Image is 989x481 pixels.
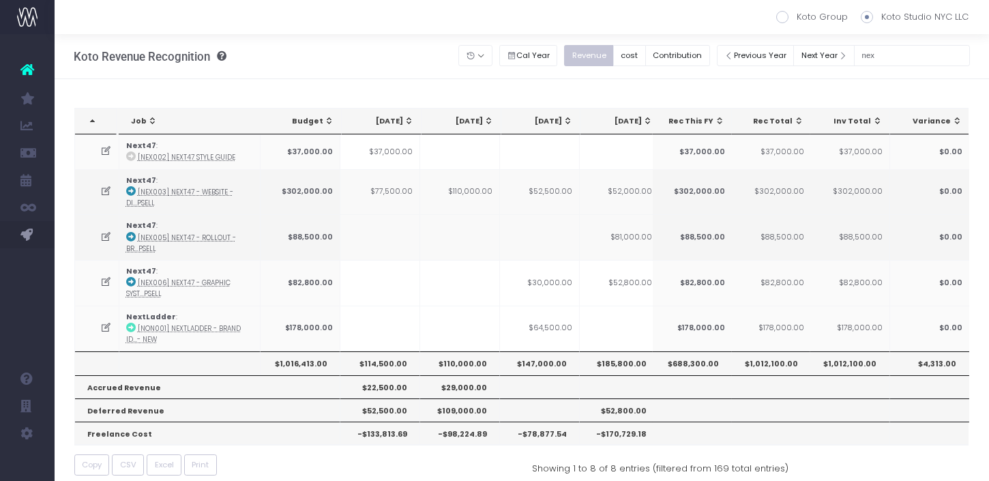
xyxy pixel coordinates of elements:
[501,108,581,134] th: Jun 25: activate to sort column ascending
[731,260,811,306] td: $82,800.00
[340,422,420,445] th: -$133,813.69
[342,108,422,134] th: Apr 25: activate to sort column ascending
[184,454,217,476] button: Print
[420,398,500,422] th: $109,000.00
[420,375,500,398] th: $29,000.00
[126,175,156,186] strong: Next47
[261,351,340,375] th: $1,016,413.00
[155,459,174,471] span: Excel
[131,116,256,127] div: Job
[119,134,261,169] td: :
[422,108,501,134] th: May 25: activate to sort column ascending
[652,134,732,169] td: $37,000.00
[434,116,494,127] div: [DATE]
[532,454,788,476] div: Showing 1 to 8 of 8 entries (filtered from 169 total entries)
[889,306,969,351] td: $0.00
[354,116,414,127] div: [DATE]
[823,116,883,127] div: Inv Total
[593,116,653,127] div: [DATE]
[652,306,732,351] td: $178,000.00
[731,134,811,169] td: $37,000.00
[902,116,962,127] div: Variance
[731,351,811,375] th: $1,012,100.00
[564,42,716,70] div: Small button group
[126,188,233,207] abbr: [NEX003] Next47 - Website - Digital - Upsell
[340,375,420,398] th: $22,500.00
[126,141,156,151] strong: Next47
[500,306,580,351] td: $64,500.00
[580,260,660,306] td: $52,800.00
[340,134,420,169] td: $37,000.00
[810,134,889,169] td: $37,000.00
[665,116,725,127] div: Rec This FY
[126,324,241,344] abbr: [NON001] NextLadder - Brand Identity - Brand - New
[810,214,889,260] td: $88,500.00
[126,233,236,253] abbr: [NEX005] Next47 - Rollout - Brand - Upsell
[776,10,848,24] label: Koto Group
[261,169,340,215] td: $302,000.00
[652,260,732,306] td: $82,800.00
[499,45,558,66] button: Cal Year
[732,108,812,134] th: Rec Total: activate to sort column ascending
[499,42,565,70] div: Small button group
[262,108,342,134] th: Budget: activate to sort column ascending
[500,169,580,215] td: $52,500.00
[126,278,231,298] abbr: [NEX006] Next47 - Graphic System - Brand - Upsell
[731,169,811,215] td: $302,000.00
[261,134,340,169] td: $37,000.00
[580,422,660,445] th: -$170,729.18
[514,116,574,127] div: [DATE]
[119,214,261,260] td: :
[75,375,340,398] th: Accrued Revenue
[889,214,969,260] td: $0.00
[17,454,38,474] img: images/default_profile_image.png
[613,45,646,66] button: cost
[653,108,733,134] th: Rec This FY: activate to sort column ascending
[420,351,500,375] th: $110,000.00
[126,220,156,231] strong: Next47
[861,10,969,24] label: Koto Studio NYC LLC
[126,312,176,322] strong: NextLadder
[74,454,110,476] button: Copy
[889,260,969,306] td: $0.00
[120,459,136,471] span: CSV
[74,50,226,63] h3: Koto Revenue Recognition
[717,45,795,66] button: Previous Year
[731,306,811,351] td: $178,000.00
[119,108,264,134] th: Job: activate to sort column ascending
[500,351,580,375] th: $147,000.00
[126,266,156,276] strong: Next47
[580,398,660,422] th: $52,800.00
[420,169,500,215] td: $110,000.00
[119,169,261,215] td: :
[564,45,614,66] button: Revenue
[744,116,804,127] div: Rec Total
[147,454,181,476] button: Excel
[261,306,340,351] td: $178,000.00
[580,351,660,375] th: $185,800.00
[810,169,889,215] td: $302,000.00
[112,454,144,476] button: CSV
[889,351,969,375] th: $4,313.00
[75,398,340,422] th: Deferred Revenue
[810,351,889,375] th: $1,012,100.00
[731,214,811,260] td: $88,500.00
[420,422,500,445] th: -$98,224.89
[810,108,890,134] th: Inv Total: activate to sort column ascending
[119,306,261,351] td: :
[580,169,660,215] td: $52,000.00
[500,260,580,306] td: $30,000.00
[652,214,732,260] td: $88,500.00
[580,214,660,260] td: $81,000.00
[75,422,340,445] th: Freelance Cost
[889,169,969,215] td: $0.00
[645,45,710,66] button: Contribution
[340,351,420,375] th: $114,500.00
[793,45,855,66] button: Next Year
[810,306,889,351] td: $178,000.00
[261,214,340,260] td: $88,500.00
[119,260,261,306] td: :
[652,169,732,215] td: $302,000.00
[580,108,660,134] th: Jul 25: activate to sort column ascending
[340,169,420,215] td: $77,500.00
